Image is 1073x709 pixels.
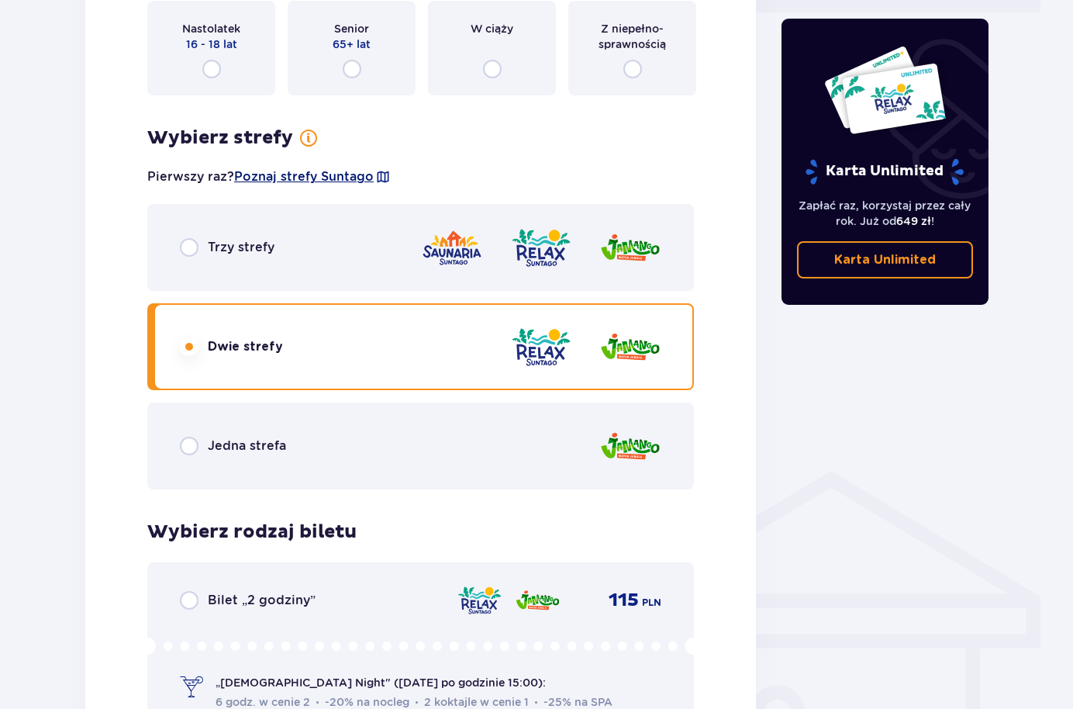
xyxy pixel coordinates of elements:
[896,215,931,227] span: 649 zł
[582,21,682,52] span: Z niepełno­sprawnością
[515,584,561,617] img: Jamango
[334,21,369,36] span: Senior
[599,325,661,369] img: Jamango
[834,251,936,268] p: Karta Unlimited
[823,45,947,135] img: Dwie karty całoroczne do Suntago z napisem 'UNLIMITED RELAX', na białym tle z tropikalnymi liśćmi...
[208,338,283,355] span: Dwie strefy
[609,589,639,612] span: 115
[208,438,286,455] span: Jedna strefa
[147,168,391,185] p: Pierwszy raz?
[797,241,974,278] a: Karta Unlimited
[642,596,661,610] span: PLN
[147,126,293,150] h3: Wybierz strefy
[333,36,371,52] span: 65+ lat
[457,584,502,617] img: Relax
[510,226,572,270] img: Relax
[421,226,483,270] img: Saunaria
[186,36,237,52] span: 16 - 18 lat
[599,226,661,270] img: Jamango
[208,592,316,609] span: Bilet „2 godziny”
[234,168,374,185] a: Poznaj strefy Suntago
[182,21,240,36] span: Nastolatek
[797,198,974,229] p: Zapłać raz, korzystaj przez cały rok. Już od !
[510,325,572,369] img: Relax
[216,675,546,690] span: „[DEMOGRAPHIC_DATA] Night" ([DATE] po godzinie 15:00):
[208,239,274,256] span: Trzy strefy
[471,21,513,36] span: W ciąży
[599,424,661,469] img: Jamango
[804,158,965,185] p: Karta Unlimited
[147,521,357,544] h3: Wybierz rodzaj biletu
